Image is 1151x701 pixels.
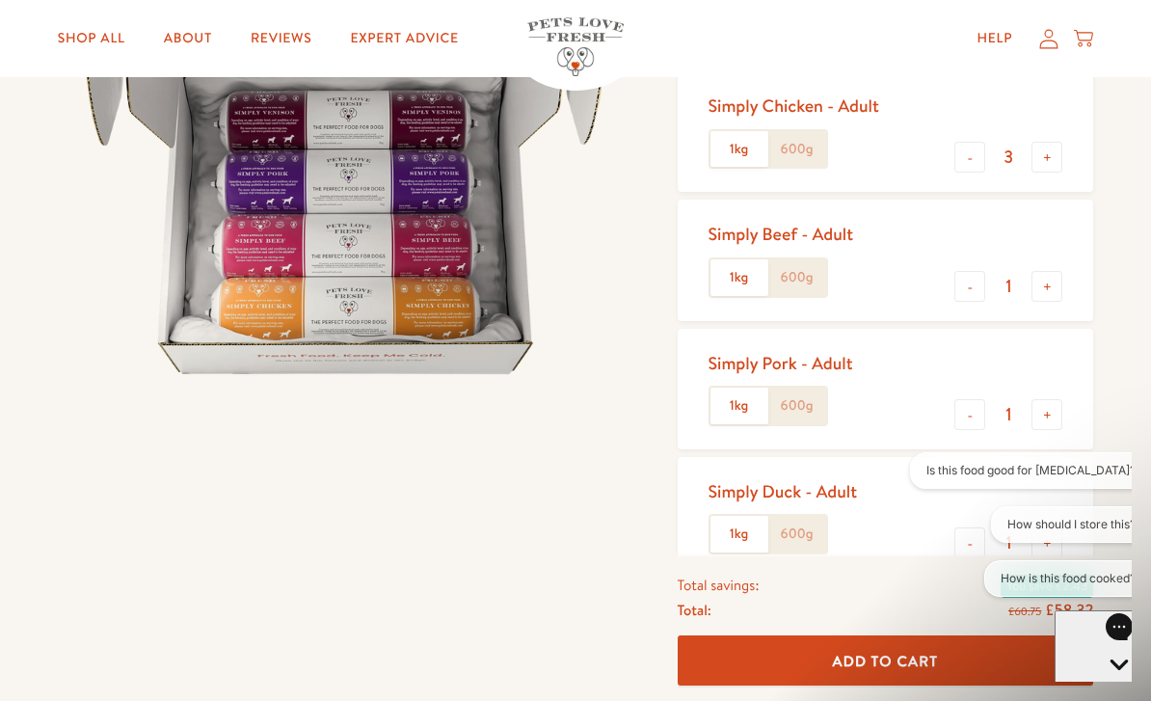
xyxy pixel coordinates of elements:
[335,19,473,58] a: Expert Advice
[962,19,1029,58] a: Help
[900,452,1132,614] iframe: Gorgias live chat conversation starters
[954,399,985,430] button: -
[832,650,938,670] span: Add To Cart
[710,259,768,296] label: 1kg
[1055,610,1132,682] iframe: Gorgias live chat messenger
[709,352,853,374] div: Simply Pork - Adult
[710,131,768,168] label: 1kg
[710,516,768,553] label: 1kg
[91,54,252,91] button: How should I store this?
[84,108,252,145] button: How is this food cooked?
[709,223,854,245] div: Simply Beef - Adult
[710,388,768,424] label: 1kg
[235,19,327,58] a: Reviews
[768,259,826,296] label: 600g
[148,19,228,58] a: About
[709,94,879,117] div: Simply Chicken - Adult
[678,635,1094,687] button: Add To Cart
[709,480,858,502] div: Simply Duck - Adult
[954,271,985,302] button: -
[1031,142,1062,173] button: +
[678,597,711,622] span: Total:
[954,142,985,173] button: -
[678,572,760,597] span: Total savings:
[1031,399,1062,430] button: +
[768,131,826,168] label: 600g
[768,516,826,553] label: 600g
[1031,271,1062,302] button: +
[527,17,624,76] img: Pets Love Fresh
[768,388,826,424] label: 600g
[42,19,141,58] a: Shop All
